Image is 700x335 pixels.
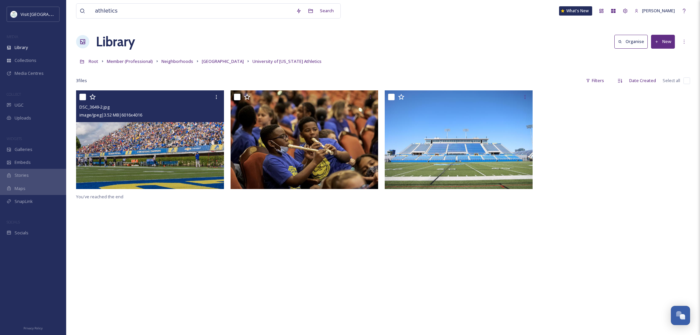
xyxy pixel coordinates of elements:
div: Filters [583,74,607,87]
input: Search your library [92,4,293,18]
span: Privacy Policy [23,326,43,330]
a: What's New [559,6,592,16]
span: UGC [15,102,23,108]
span: Maps [15,185,25,192]
span: Member (Professional) [107,58,153,64]
span: Collections [15,57,36,64]
button: Organise [614,35,648,48]
span: [GEOGRAPHIC_DATA] [202,58,244,64]
span: Root [89,58,98,64]
span: image/jpeg | 3.52 MB | 6016 x 4016 [79,112,142,118]
a: [GEOGRAPHIC_DATA] [202,57,244,65]
span: WIDGETS [7,136,22,141]
a: Neighborhoods [161,57,193,65]
a: Member (Professional) [107,57,153,65]
span: SnapLink [15,198,33,205]
span: MEDIA [7,34,18,39]
span: Neighborhoods [161,58,193,64]
a: University of [US_STATE] Athletics [252,57,322,65]
span: Galleries [15,146,32,153]
a: Root [89,57,98,65]
img: Delaware Stadium DYPN Option 3.jpg [385,90,533,189]
div: Search [317,4,337,17]
img: Explorer Recorder Boys-print.jpg [231,90,378,189]
img: download%20%281%29.jpeg [11,11,17,18]
span: [PERSON_NAME] [642,8,675,14]
span: DSC_3649-2.jpg [79,104,109,110]
span: COLLECT [7,92,21,97]
button: Open Chat [671,306,690,325]
span: You've reached the end [76,194,123,200]
img: DSC_3649-2.jpg [76,90,224,189]
span: SOCIALS [7,219,20,224]
button: New [651,35,675,48]
a: [PERSON_NAME] [631,4,678,17]
span: Visit [GEOGRAPHIC_DATA] [21,11,72,17]
span: 3 file s [76,77,87,84]
div: Date Created [626,74,659,87]
span: University of [US_STATE] Athletics [252,58,322,64]
span: Media Centres [15,70,44,76]
a: Library [96,32,135,52]
span: Select all [663,77,680,84]
span: Library [15,44,28,51]
span: Stories [15,172,29,178]
span: Embeds [15,159,31,166]
a: Privacy Policy [23,324,43,332]
span: Socials [15,230,28,236]
span: Uploads [15,115,31,121]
